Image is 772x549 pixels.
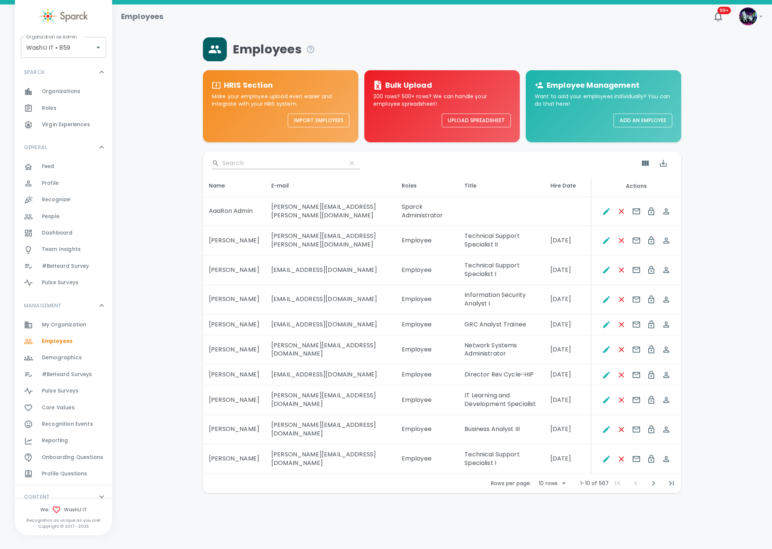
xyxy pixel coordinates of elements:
[24,302,62,309] p: MANAGEMENT
[15,136,112,158] div: GENERAL
[42,279,78,286] span: Pulse Surveys
[629,263,644,277] button: Send E-mails
[15,416,112,432] a: Recognition Events
[203,255,265,285] td: [PERSON_NAME]
[458,385,544,415] td: IT Learning and Development Specialist
[629,204,644,219] button: Send E-mails
[396,444,459,474] td: Employee
[224,79,273,91] h6: HRIS Section
[15,366,112,383] a: #BeHeard Surveys
[709,7,727,25] button: 99+
[42,338,72,345] span: Employees
[265,226,396,255] td: [PERSON_NAME][EMAIL_ADDRESS][PERSON_NAME][DOMAIN_NAME]
[15,350,112,366] a: Demographics
[659,317,674,332] button: Spoof This Employee
[203,335,265,365] td: [PERSON_NAME]
[544,314,592,335] td: [DATE]
[739,7,757,25] img: Picture of Sparck
[42,213,59,220] span: People
[15,383,112,399] a: Pulse Surveys
[599,233,614,248] button: Edit
[265,335,396,365] td: [PERSON_NAME][EMAIL_ADDRESS][DOMAIN_NAME]
[15,192,112,208] a: Recognize!
[614,292,629,307] button: Remove Employee
[717,7,731,14] span: 99+
[212,159,219,167] svg: Search
[15,400,112,416] a: Core Values
[442,114,511,127] button: Upload Spreadsheet
[288,114,349,127] button: Import Employees
[42,387,78,395] span: Pulse Surveys
[614,263,629,277] button: Remove Employee
[659,342,674,357] button: Spoof This Employee
[15,158,112,175] a: Feed
[121,10,163,22] h1: Employees
[15,449,112,466] div: Onboarding Questions
[15,294,112,317] div: MANAGEMENT
[42,454,103,461] span: Onboarding Questions
[265,415,396,444] td: [PERSON_NAME][EMAIL_ADDRESS][DOMAIN_NAME]
[15,517,112,523] p: Recognition as unique as you are!
[544,285,592,314] td: [DATE]
[644,204,659,219] button: Change Password
[629,422,644,437] button: Send E-mails
[15,117,112,133] div: Virgin Experiences
[15,274,112,291] a: Pulse Surveys
[614,367,629,382] button: Remove Employee
[42,163,55,170] span: Feed
[544,255,592,285] td: [DATE]
[644,452,659,466] button: Change Password
[15,100,112,117] div: Roles
[644,317,659,332] button: Change Password
[659,204,674,219] button: Spoof This Employee
[203,415,265,444] td: [PERSON_NAME]
[396,255,459,285] td: Employee
[233,42,315,57] span: Employees
[614,317,629,332] button: Remove Employee
[644,367,659,382] button: Change Password
[271,181,390,190] div: E-mail
[535,93,672,108] p: Want to add your employees individually? You can do that here!
[15,7,112,25] a: Sparck logo
[15,317,112,486] div: MANAGEMENT
[15,258,112,274] div: #BeHeard Survey
[663,474,680,492] button: Last Page
[629,317,644,332] button: Send E-mails
[396,197,459,226] td: Sparck Administrator
[15,175,112,192] a: Profile
[659,292,674,307] button: Spoof This Employee
[599,367,614,382] button: Edit
[42,180,59,187] span: Profile
[659,452,674,466] button: Spoof This Employee
[42,246,81,253] span: Team Insights
[599,204,614,219] button: Edit
[212,93,349,108] p: Make your employee upload even easier and integrate with your HRIS system.
[42,404,75,412] span: Core Values
[203,226,265,255] td: [PERSON_NAME]
[629,292,644,307] button: Send E-mails
[644,422,659,437] button: Change Password
[659,263,674,277] button: Spoof This Employee
[550,181,586,190] div: Hire Date
[15,83,112,100] div: Organizations
[15,333,112,350] a: Employees
[15,466,112,482] a: Profile Questions
[24,493,50,500] p: CONTENT
[659,367,674,382] button: Spoof This Employee
[645,474,663,492] button: Next Page
[15,208,112,225] div: People
[15,432,112,449] div: Reporting
[599,292,614,307] button: Edit
[458,255,544,285] td: Technical Support Specialist I
[614,114,672,127] button: Add an Employee
[609,474,627,492] span: First Page
[636,154,654,172] button: Show Columns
